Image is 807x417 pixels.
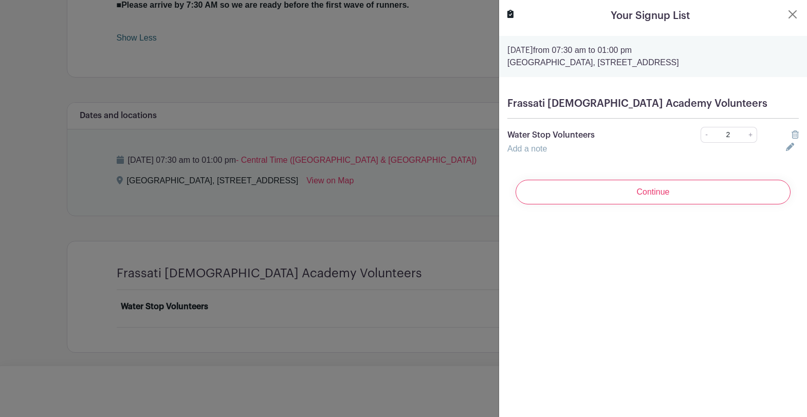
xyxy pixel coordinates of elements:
[701,127,712,143] a: -
[507,46,533,54] strong: [DATE]
[507,144,547,153] a: Add a note
[507,56,799,69] p: [GEOGRAPHIC_DATA], [STREET_ADDRESS]
[744,127,757,143] a: +
[507,44,799,56] p: from 07:30 am to 01:00 pm
[611,8,690,24] h5: Your Signup List
[507,129,672,141] p: Water Stop Volunteers
[786,8,799,21] button: Close
[516,180,791,204] input: Continue
[507,98,799,110] h5: Frassati [DEMOGRAPHIC_DATA] Academy Volunteers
